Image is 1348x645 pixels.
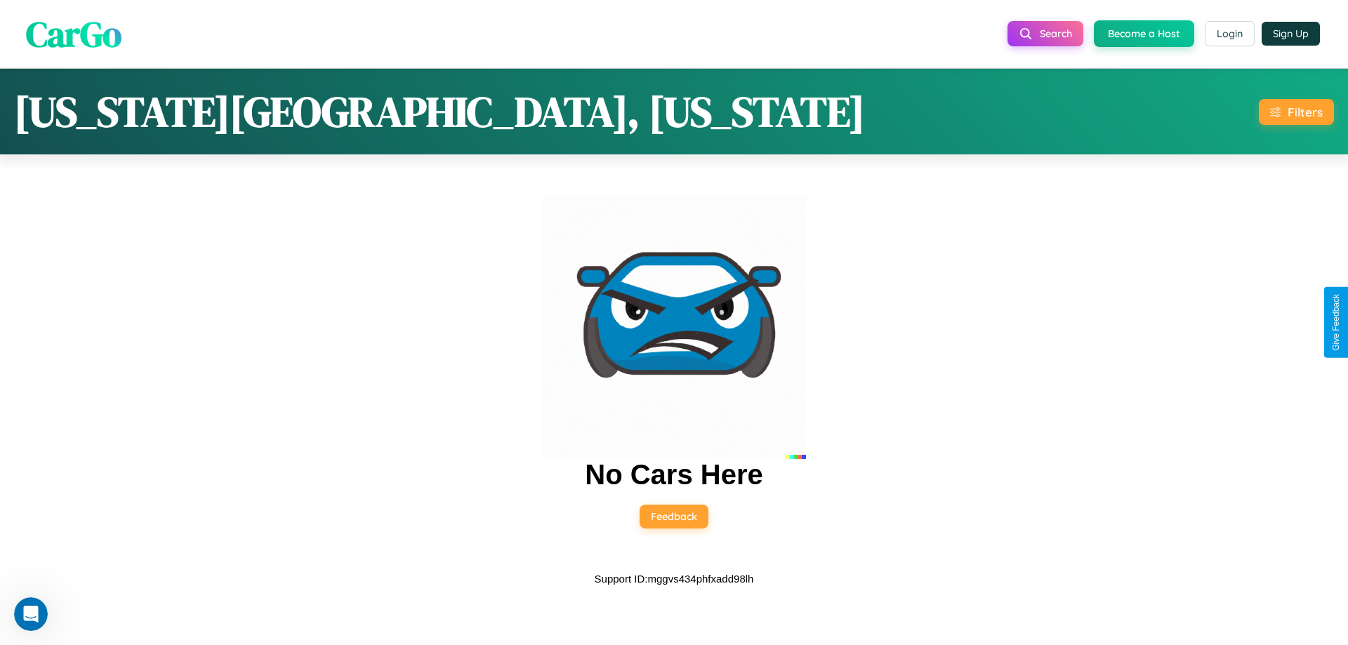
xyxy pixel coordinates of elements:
[1094,20,1194,47] button: Become a Host
[1331,294,1341,351] div: Give Feedback
[1288,105,1323,119] div: Filters
[14,597,48,631] iframe: Intercom live chat
[595,569,754,588] p: Support ID: mggvs434phfxadd98lh
[26,9,121,58] span: CarGo
[1007,21,1083,46] button: Search
[585,459,762,491] h2: No Cars Here
[1262,22,1320,46] button: Sign Up
[1205,21,1255,46] button: Login
[640,505,708,528] button: Feedback
[542,195,806,459] img: car
[14,83,865,140] h1: [US_STATE][GEOGRAPHIC_DATA], [US_STATE]
[1040,27,1072,40] span: Search
[1259,99,1334,125] button: Filters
